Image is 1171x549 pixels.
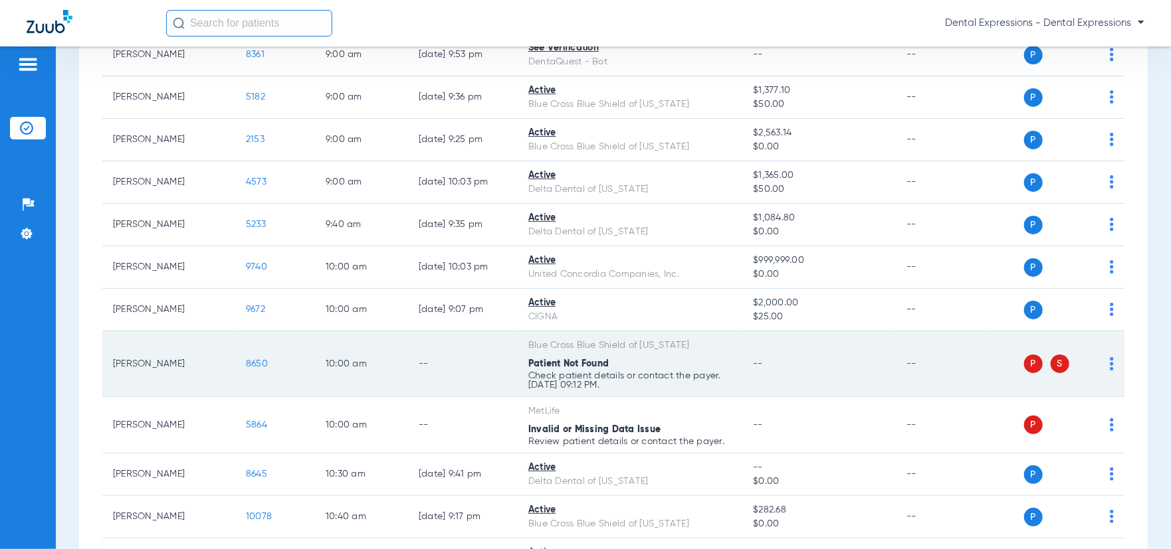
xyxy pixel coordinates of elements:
[1024,173,1043,192] span: P
[753,169,885,183] span: $1,365.00
[896,453,986,496] td: --
[1110,218,1114,231] img: group-dot-blue.svg
[102,289,235,331] td: [PERSON_NAME]
[753,503,885,517] span: $282.68
[246,262,267,272] span: 9740
[246,305,265,314] span: 9672
[896,161,986,204] td: --
[1110,48,1114,61] img: group-dot-blue.svg
[246,359,268,368] span: 8650
[315,161,408,204] td: 9:00 AM
[528,126,732,140] div: Active
[528,296,732,310] div: Active
[246,50,265,59] span: 8361
[102,453,235,496] td: [PERSON_NAME]
[1110,303,1114,316] img: group-dot-blue.svg
[753,140,885,154] span: $0.00
[315,76,408,119] td: 9:00 AM
[753,98,885,112] span: $50.00
[1110,133,1114,146] img: group-dot-blue.svg
[1110,175,1114,189] img: group-dot-blue.svg
[102,204,235,246] td: [PERSON_NAME]
[315,289,408,331] td: 10:00 AM
[246,220,266,229] span: 5233
[528,84,732,98] div: Active
[315,246,408,289] td: 10:00 AM
[408,496,518,538] td: [DATE] 9:17 PM
[528,211,732,225] div: Active
[753,225,885,239] span: $0.00
[753,183,885,196] span: $50.00
[315,496,408,538] td: 10:40 AM
[102,161,235,204] td: [PERSON_NAME]
[102,76,235,119] td: [PERSON_NAME]
[528,98,732,112] div: Blue Cross Blue Shield of [US_STATE]
[896,496,986,538] td: --
[1024,465,1043,484] span: P
[315,453,408,496] td: 10:30 AM
[896,76,986,119] td: --
[528,140,732,154] div: Blue Cross Blue Shield of [US_STATE]
[528,371,732,390] p: Check patient details or contact the payer. [DATE] 09:12 PM.
[1024,416,1043,434] span: P
[753,211,885,225] span: $1,084.80
[408,246,518,289] td: [DATE] 10:03 PM
[408,397,518,453] td: --
[1024,46,1043,64] span: P
[102,34,235,76] td: [PERSON_NAME]
[945,17,1144,30] span: Dental Expressions - Dental Expressions
[1110,260,1114,274] img: group-dot-blue.svg
[315,397,408,453] td: 10:00 AM
[528,359,609,368] span: Patient Not Found
[1110,357,1114,370] img: group-dot-blue.svg
[1024,508,1043,526] span: P
[753,420,763,430] span: --
[753,475,885,489] span: $0.00
[753,50,763,59] span: --
[27,10,72,33] img: Zuub Logo
[315,119,408,161] td: 9:00 AM
[1024,88,1043,107] span: P
[753,517,885,531] span: $0.00
[246,512,272,521] span: 10078
[17,56,39,72] img: hamburger-icon
[528,268,732,281] div: United Concordia Companies, Inc.
[1110,90,1114,104] img: group-dot-blue.svg
[246,135,265,144] span: 2153
[1024,216,1043,234] span: P
[315,204,408,246] td: 9:40 AM
[528,225,732,239] div: Delta Dental of [US_STATE]
[528,55,732,69] div: DentaQuest - Bot
[896,246,986,289] td: --
[315,331,408,397] td: 10:00 AM
[1024,258,1043,277] span: P
[896,397,986,453] td: --
[896,119,986,161] td: --
[896,34,986,76] td: --
[896,331,986,397] td: --
[1105,485,1171,549] iframe: Chat Widget
[528,404,732,418] div: MetLife
[753,310,885,324] span: $25.00
[528,254,732,268] div: Active
[102,397,235,453] td: [PERSON_NAME]
[1110,467,1114,481] img: group-dot-blue.svg
[1051,354,1069,373] span: S
[753,296,885,310] span: $2,000.00
[1024,354,1043,373] span: P
[408,331,518,397] td: --
[173,17,185,29] img: Search Icon
[528,461,732,475] div: Active
[528,517,732,531] div: Blue Cross Blue Shield of [US_STATE]
[528,503,732,517] div: Active
[753,126,885,140] span: $2,563.14
[528,437,732,446] p: Review patient details or contact the payer.
[528,169,732,183] div: Active
[102,331,235,397] td: [PERSON_NAME]
[753,359,763,368] span: --
[753,84,885,98] span: $1,377.10
[896,289,986,331] td: --
[408,119,518,161] td: [DATE] 9:25 PM
[102,496,235,538] td: [PERSON_NAME]
[753,268,885,281] span: $0.00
